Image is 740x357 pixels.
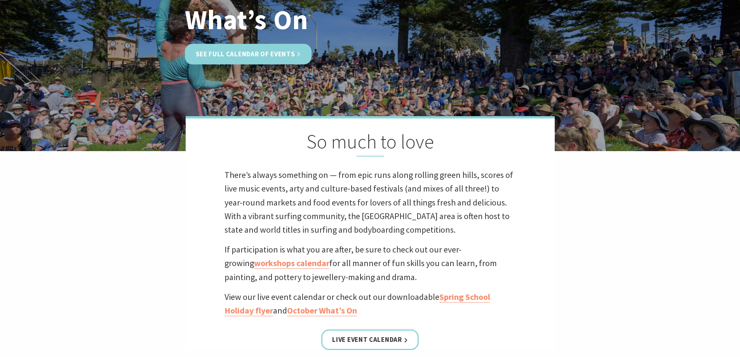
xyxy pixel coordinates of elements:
[287,305,357,316] a: October What’s On
[185,44,312,64] a: See Full Calendar of Events
[225,290,516,317] p: View our live event calendar or check out our downloadable and
[225,243,516,284] p: If participation is what you are after, be sure to check out our ever-growing for all manner of f...
[185,5,404,35] h1: What’s On
[225,168,516,237] p: There’s always something on — from epic runs along rolling green hills, scores of live music even...
[321,329,418,350] a: Live Event Calendar
[225,291,490,316] a: Spring School Holiday flyer
[225,130,516,157] h2: So much to love
[254,258,329,269] a: workshops calendar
